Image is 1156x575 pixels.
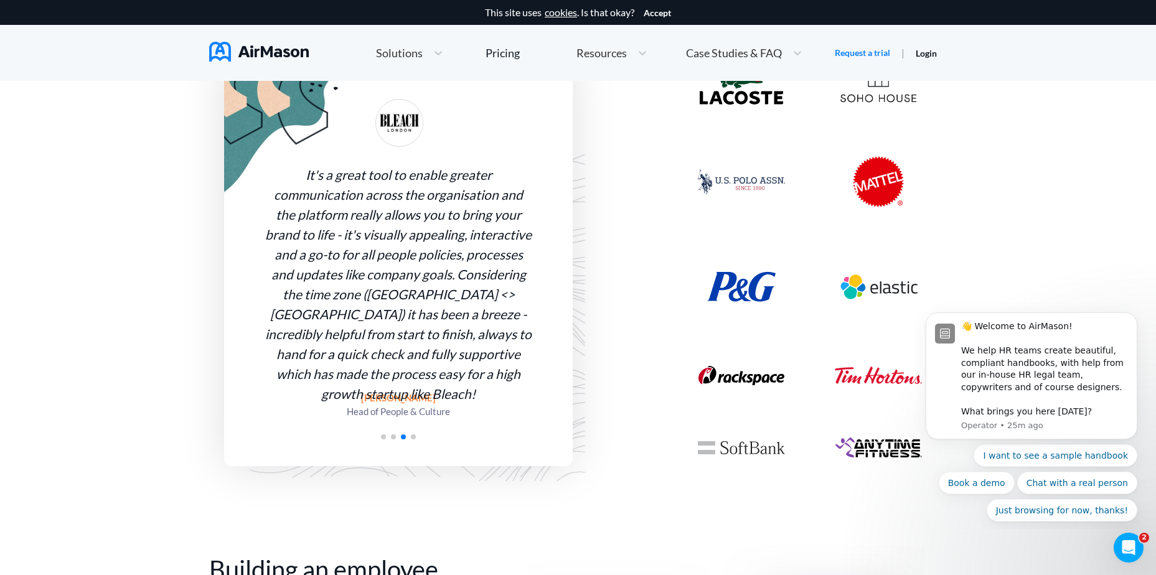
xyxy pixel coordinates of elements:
div: Pricing [486,47,520,58]
div: Procter & Gamble Employee Handbook [673,272,810,302]
div: Anytime Fitness Employee Handbook [810,437,947,458]
img: procter_and_gamble [707,272,776,302]
a: cookies [545,7,577,18]
img: bg_card-8499c0fa3b0c6d0d5be01e548dfafdf6.jpg [224,58,353,196]
button: Accept cookies [644,8,671,18]
div: Tim Hortons Employee Handbook [810,367,947,384]
a: Login [916,48,937,58]
img: anytime_fitness [835,437,922,458]
div: SoftBank Group Employee Handbook [673,441,810,454]
img: AirMason Logo [209,42,309,62]
div: Lacoste Employee Handbook [673,64,810,105]
div: Head of People & Culture [347,404,450,418]
img: tim_hortons [835,367,922,384]
img: rackspace_technology [698,366,784,385]
a: Pricing [486,42,520,64]
span: 2 [1139,533,1149,543]
img: softBank_group [698,441,785,454]
img: soho_house [840,65,916,103]
a: Request a trial [835,47,890,59]
img: bleach-9dcfa0f52054c31d46218b32586c0054.jpg [375,99,423,147]
span: Go to slide 4 [411,434,416,439]
span: Go to slide 1 [381,434,386,439]
iframe: Intercom live chat [1114,533,1144,563]
span: Go to slide 2 [391,434,396,439]
div: It's a great tool to enable greater communication across the organisation and the platform really... [265,165,532,404]
div: Rackspace Technology Employee Handbook [673,366,810,385]
div: Mattel Employee Handbook [810,156,947,207]
div: Elastic Employee Handbook [810,259,947,314]
img: us_polo_assn [698,169,785,194]
iframe: Intercom notifications message [907,301,1156,529]
span: Go to slide 3 [401,434,406,439]
span: Resources [576,47,627,58]
div: Soho House Employee Handbook [810,65,947,103]
span: Case Studies & FAQ [686,47,782,58]
span: | [901,47,905,58]
span: Solutions [376,47,423,58]
div: U.S. Polo Assn. Employee Handbook [673,169,810,194]
img: elastic [835,259,922,314]
img: lacoste [700,64,783,105]
img: mattel [853,156,904,207]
